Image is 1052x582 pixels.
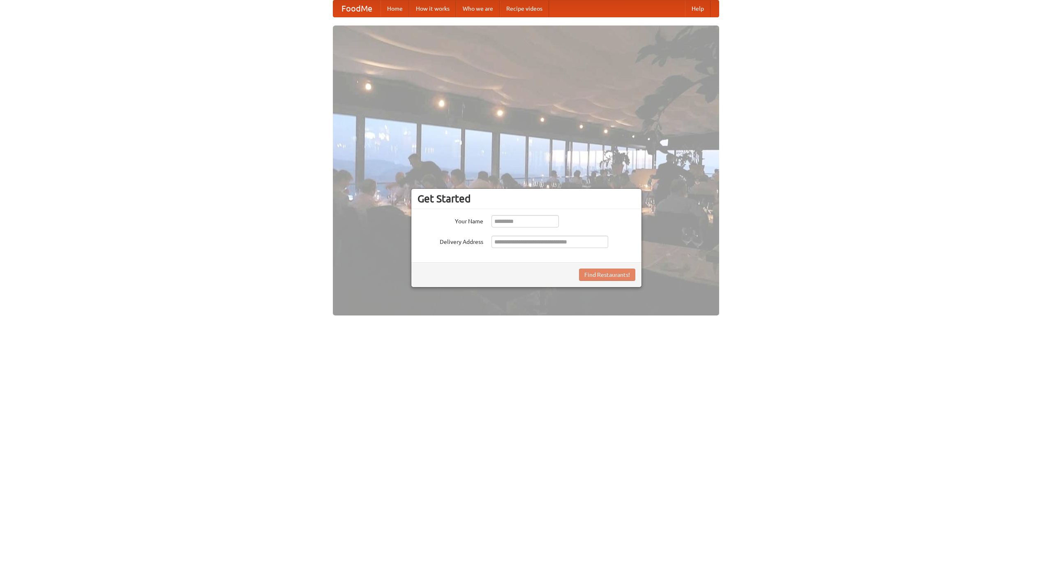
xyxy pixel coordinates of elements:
button: Find Restaurants! [579,269,635,281]
label: Your Name [418,215,483,225]
a: Recipe videos [500,0,549,17]
a: Help [685,0,711,17]
h3: Get Started [418,192,635,205]
a: Who we are [456,0,500,17]
a: How it works [409,0,456,17]
a: FoodMe [333,0,381,17]
a: Home [381,0,409,17]
label: Delivery Address [418,236,483,246]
